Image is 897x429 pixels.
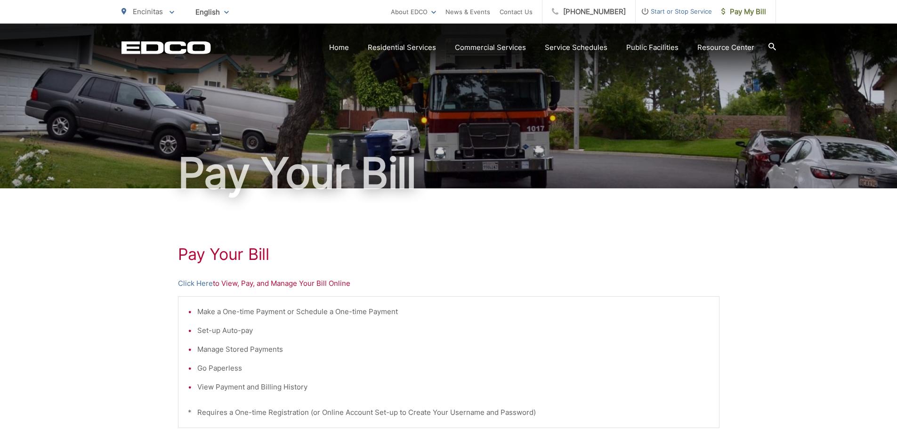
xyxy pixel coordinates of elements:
[391,6,436,17] a: About EDCO
[197,325,710,336] li: Set-up Auto-pay
[197,306,710,317] li: Make a One-time Payment or Schedule a One-time Payment
[178,245,719,264] h1: Pay Your Bill
[178,278,213,289] a: Click Here
[197,363,710,374] li: Go Paperless
[197,381,710,393] li: View Payment and Billing History
[133,7,163,16] span: Encinitas
[721,6,766,17] span: Pay My Bill
[545,42,607,53] a: Service Schedules
[188,407,710,418] p: * Requires a One-time Registration (or Online Account Set-up to Create Your Username and Password)
[626,42,679,53] a: Public Facilities
[455,42,526,53] a: Commercial Services
[121,41,211,54] a: EDCD logo. Return to the homepage.
[368,42,436,53] a: Residential Services
[329,42,349,53] a: Home
[445,6,490,17] a: News & Events
[188,4,236,20] span: English
[197,344,710,355] li: Manage Stored Payments
[121,150,776,197] h1: Pay Your Bill
[697,42,754,53] a: Resource Center
[500,6,533,17] a: Contact Us
[178,278,719,289] p: to View, Pay, and Manage Your Bill Online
